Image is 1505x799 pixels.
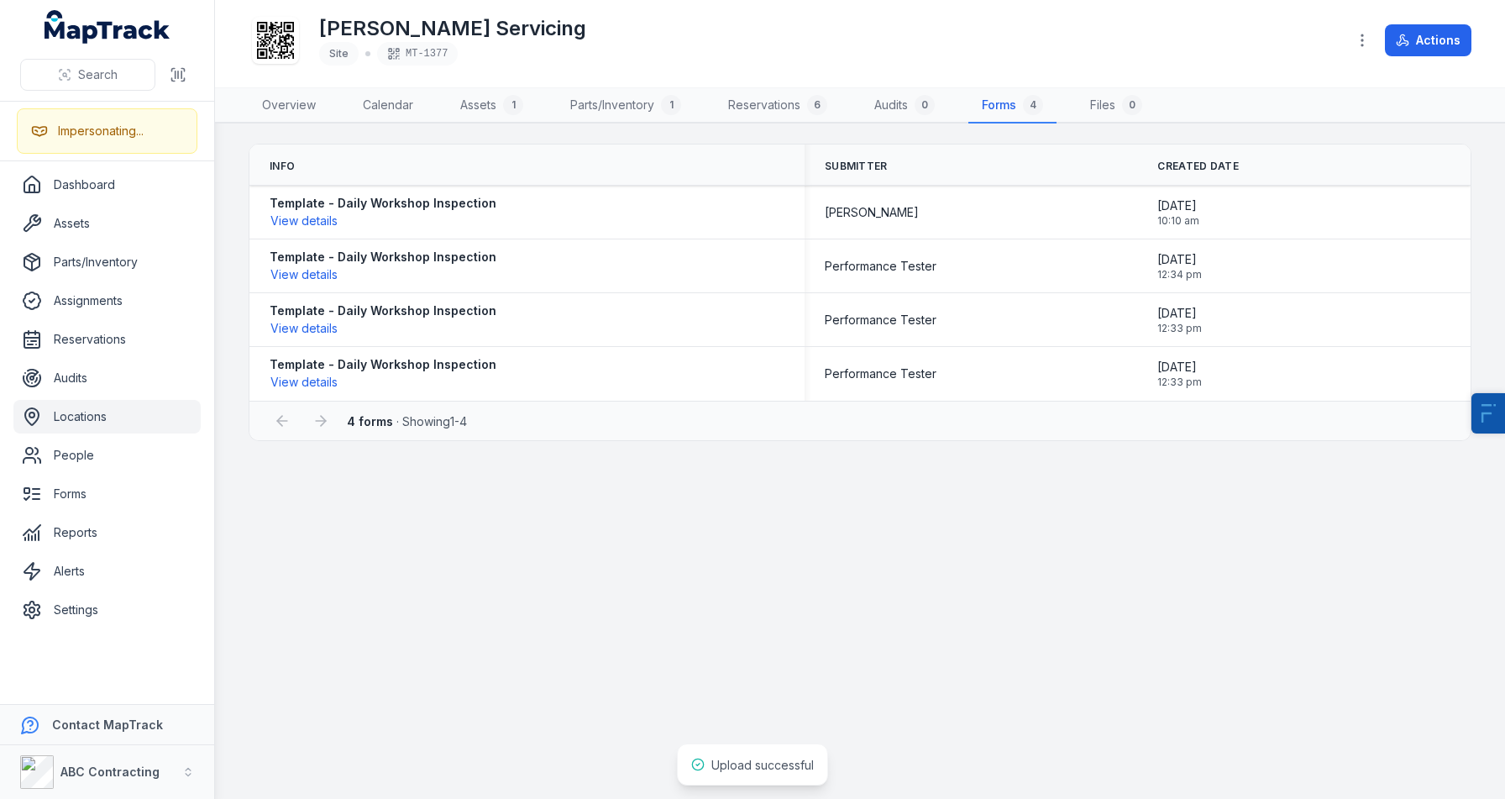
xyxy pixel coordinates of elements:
[1077,88,1156,124] a: Files0
[58,123,144,139] div: Impersonating...
[447,88,537,124] a: Assets1
[319,42,359,66] div: Site
[349,88,427,124] a: Calendar
[1157,322,1202,335] span: 12:33 pm
[825,365,936,382] span: Performance Tester
[915,95,935,115] div: 0
[1157,251,1202,281] time: 22/07/2025, 12:34:08 pm
[1157,305,1202,322] span: [DATE]
[807,95,827,115] div: 6
[1157,160,1239,173] span: Created Date
[13,361,201,395] a: Audits
[968,88,1057,124] a: Forms4
[270,356,496,373] strong: Template - Daily Workshop Inspection
[825,204,919,221] span: [PERSON_NAME]
[52,718,163,732] strong: Contact MapTrack
[825,312,936,329] span: Performance Tester
[13,323,201,356] a: Reservations
[13,439,201,472] a: People
[270,160,295,173] span: Info
[711,758,814,772] span: Upload successful
[1157,359,1202,389] time: 22/07/2025, 12:33:17 pm
[347,414,393,428] strong: 4 forms
[715,88,841,124] a: Reservations6
[1157,251,1202,268] span: [DATE]
[13,168,201,202] a: Dashboard
[1023,95,1043,115] div: 4
[270,249,496,265] strong: Template - Daily Workshop Inspection
[861,88,948,124] a: Audits0
[78,66,118,83] span: Search
[1157,359,1202,376] span: [DATE]
[60,765,160,779] strong: ABC Contracting
[13,477,201,511] a: Forms
[1385,24,1471,56] button: Actions
[13,400,201,434] a: Locations
[13,207,201,240] a: Assets
[13,284,201,318] a: Assignments
[1157,197,1199,214] span: [DATE]
[1157,214,1199,228] span: 10:10 am
[13,555,201,588] a: Alerts
[1157,197,1199,228] time: 03/10/2025, 10:10:00 am
[270,373,338,392] button: View details
[1157,305,1202,335] time: 22/07/2025, 12:33:17 pm
[249,88,329,124] a: Overview
[13,593,201,627] a: Settings
[661,95,681,115] div: 1
[270,195,496,212] strong: Template - Daily Workshop Inspection
[347,414,467,428] span: · Showing 1 - 4
[270,319,338,338] button: View details
[270,212,338,230] button: View details
[503,95,523,115] div: 1
[20,59,155,91] button: Search
[377,42,458,66] div: MT-1377
[825,258,936,275] span: Performance Tester
[1122,95,1142,115] div: 0
[1157,268,1202,281] span: 12:34 pm
[270,302,496,319] strong: Template - Daily Workshop Inspection
[825,160,888,173] span: Submitter
[557,88,695,124] a: Parts/Inventory1
[13,245,201,279] a: Parts/Inventory
[13,516,201,549] a: Reports
[319,15,586,42] h1: [PERSON_NAME] Servicing
[45,10,170,44] a: MapTrack
[270,265,338,284] button: View details
[1157,376,1202,389] span: 12:33 pm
